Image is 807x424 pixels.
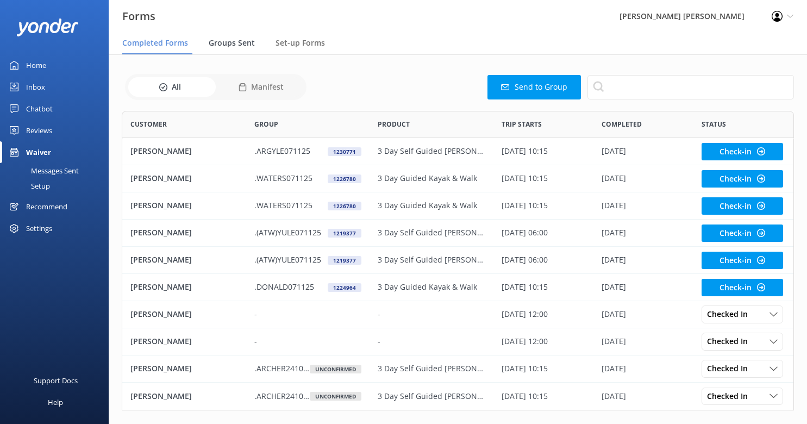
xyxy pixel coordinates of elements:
[502,199,548,211] p: [DATE] 10:15
[328,256,361,265] div: 1219377
[328,202,361,210] div: 1226780
[7,178,109,194] a: Setup
[378,363,485,375] p: 3 Day Self Guided [PERSON_NAME] Walk
[707,363,754,375] span: Checked In
[209,38,255,48] span: Groups Sent
[707,308,754,320] span: Checked In
[602,254,626,266] p: [DATE]
[502,308,548,320] p: [DATE] 12:00
[378,335,380,347] p: -
[122,220,794,247] div: row
[702,252,783,269] button: Check-in
[122,383,794,410] div: row
[702,119,726,129] span: Status
[122,8,155,25] h3: Forms
[254,363,310,375] p: .ARCHER241025
[602,119,642,129] span: Completed
[328,147,361,156] div: 1230771
[378,145,485,157] p: 3 Day Self Guided [PERSON_NAME] Walk
[602,335,626,347] p: [DATE]
[602,281,626,293] p: [DATE]
[707,335,754,347] span: Checked In
[122,247,794,274] div: row
[707,390,754,402] span: Checked In
[7,163,79,178] div: Messages Sent
[254,254,321,266] p: .(ATW)YULE071125
[254,119,278,129] span: Group
[130,172,192,184] p: [PERSON_NAME]
[254,281,314,293] p: .DONALD071125
[502,335,548,347] p: [DATE] 12:00
[702,197,783,215] button: Check-in
[26,76,45,98] div: Inbox
[48,391,63,413] div: Help
[378,254,485,266] p: 3 Day Self Guided [PERSON_NAME] Walk
[130,199,192,211] p: [PERSON_NAME]
[122,328,794,356] div: row
[122,274,794,301] div: row
[702,170,783,188] button: Check-in
[122,301,794,328] div: row
[328,229,361,238] div: 1219377
[328,283,361,292] div: 1224964
[502,172,548,184] p: [DATE] 10:15
[7,178,50,194] div: Setup
[130,390,192,402] p: [PERSON_NAME]
[702,279,783,296] button: Check-in
[328,174,361,183] div: 1226780
[502,254,548,266] p: [DATE] 06:00
[130,335,192,347] p: [PERSON_NAME]
[502,119,542,129] span: Trip starts
[130,119,167,129] span: Customer
[602,199,626,211] p: [DATE]
[702,225,783,242] button: Check-in
[130,254,192,266] p: [PERSON_NAME]
[122,138,794,165] div: row
[122,165,794,192] div: row
[602,172,626,184] p: [DATE]
[378,390,485,402] p: 3 Day Self Guided [PERSON_NAME] Walk
[310,392,361,401] div: Unconfirmed
[254,172,312,184] p: .WATERS071125
[254,390,310,402] p: .ARCHER241025
[602,390,626,402] p: [DATE]
[122,38,188,48] span: Completed Forms
[34,370,78,391] div: Support Docs
[378,172,477,184] p: 3 Day Guided Kayak & Walk
[26,196,67,217] div: Recommend
[602,227,626,239] p: [DATE]
[702,143,783,160] button: Check-in
[254,308,257,320] p: -
[502,363,548,375] p: [DATE] 10:15
[487,75,581,99] button: Send to Group
[130,145,192,157] p: [PERSON_NAME]
[7,163,109,178] a: Messages Sent
[378,119,410,129] span: Product
[26,141,51,163] div: Waiver
[602,145,626,157] p: [DATE]
[130,281,192,293] p: [PERSON_NAME]
[130,308,192,320] p: [PERSON_NAME]
[378,199,477,211] p: 3 Day Guided Kayak & Walk
[254,335,257,347] p: -
[276,38,325,48] span: Set-up Forms
[26,98,53,120] div: Chatbot
[502,390,548,402] p: [DATE] 10:15
[378,308,380,320] p: -
[26,54,46,76] div: Home
[254,199,312,211] p: .WATERS071125
[254,227,321,239] p: .(ATW)YULE071125
[122,138,794,410] div: grid
[130,227,192,239] p: [PERSON_NAME]
[26,120,52,141] div: Reviews
[378,281,477,293] p: 3 Day Guided Kayak & Walk
[602,363,626,375] p: [DATE]
[502,145,548,157] p: [DATE] 10:15
[502,281,548,293] p: [DATE] 10:15
[130,363,192,375] p: [PERSON_NAME]
[122,356,794,383] div: row
[122,192,794,220] div: row
[16,18,79,36] img: yonder-white-logo.png
[378,227,485,239] p: 3 Day Self Guided [PERSON_NAME] Walk
[502,227,548,239] p: [DATE] 06:00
